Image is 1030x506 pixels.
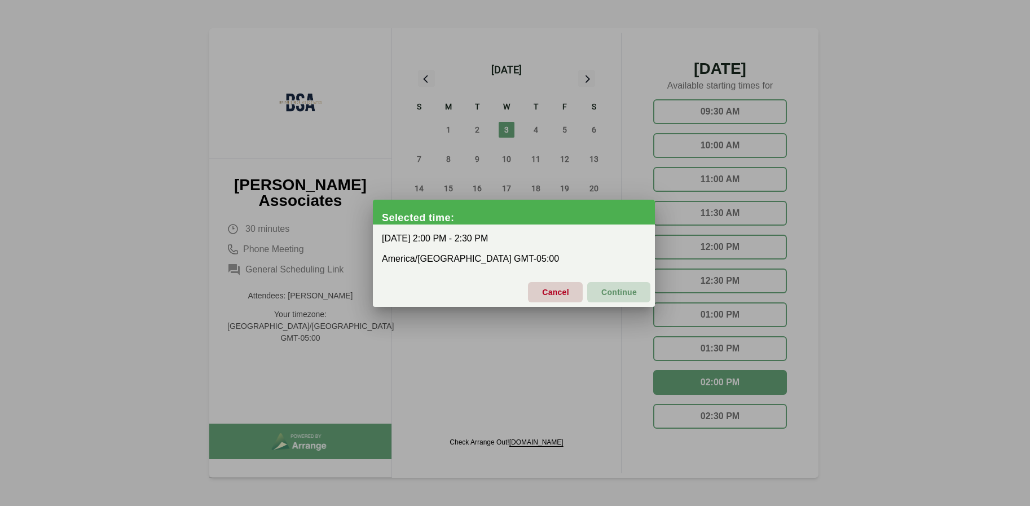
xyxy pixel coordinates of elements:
[528,282,583,302] button: Cancel
[382,212,655,223] div: Selected time:
[587,282,650,302] button: Continue
[601,280,637,304] span: Continue
[373,225,655,273] div: [DATE] 2:00 PM - 2:30 PM America/[GEOGRAPHIC_DATA] GMT-05:00
[542,280,569,304] span: Cancel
